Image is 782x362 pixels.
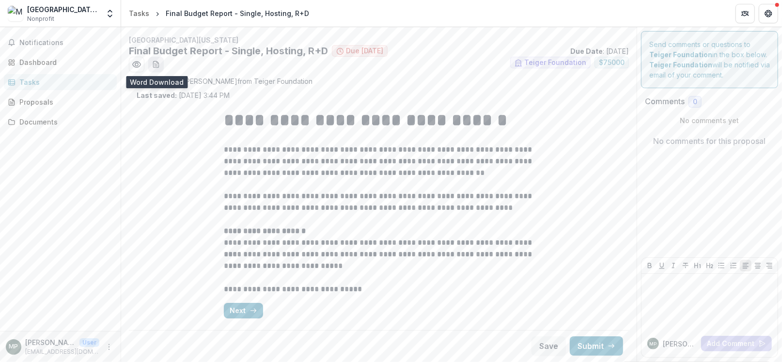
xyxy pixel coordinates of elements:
a: Documents [4,114,117,130]
a: Tasks [125,6,153,20]
div: [GEOGRAPHIC_DATA][US_STATE] [27,4,99,15]
div: Documents [19,117,109,127]
p: [PERSON_NAME] [25,337,76,347]
p: [GEOGRAPHIC_DATA][US_STATE] [129,35,629,45]
button: Strike [680,260,691,271]
button: download-word-button [148,57,164,72]
div: Final Budget Report - Single, Hosting, R+D [166,8,309,18]
a: Proposals [4,94,117,110]
button: Save [532,336,566,356]
button: Submit [570,336,623,356]
button: Heading 1 [692,260,704,271]
h2: Final Budget Report - Single, Hosting, R+D [129,45,328,57]
button: Bold [644,260,656,271]
div: Dashboard [19,57,109,67]
button: Open entity switcher [103,4,117,23]
p: [DATE] 3:44 PM [137,90,230,100]
button: Heading 2 [704,260,716,271]
div: Myrna Z. Pérez [650,342,657,346]
button: Next [224,303,263,318]
p: User [79,338,99,347]
div: Proposals [19,97,109,107]
nav: breadcrumb [125,6,313,20]
button: Get Help [759,4,778,23]
div: Myrna Z. Pérez [9,344,18,350]
strong: Due Date [570,47,603,55]
button: Align Left [740,260,751,271]
button: Bullet List [716,260,727,271]
button: Ordered List [728,260,739,271]
span: Notifications [19,39,113,47]
button: More [103,341,115,353]
p: No comments for this proposal [654,135,766,147]
strong: Teiger Foundation [649,61,712,69]
button: Add Comment [701,336,772,351]
button: Notifications [4,35,117,50]
button: Preview 50909546-e7c7-4472-a679-0f9c36d8772d.pdf [129,57,144,72]
img: Museo de Arte de Puerto Rico [8,6,23,21]
div: Tasks [129,8,149,18]
span: Due [DATE] [346,47,383,55]
p: : [PERSON_NAME] from Teiger Foundation [137,76,621,86]
button: Partners [735,4,755,23]
p: No comments yet [645,115,774,126]
span: $ 75000 [599,59,625,67]
span: Teiger Foundation [524,59,586,67]
button: Align Right [764,260,775,271]
strong: Teiger Foundation [649,50,712,59]
span: Nonprofit [27,15,54,23]
p: [EMAIL_ADDRESS][DOMAIN_NAME] [25,347,99,356]
div: Tasks [19,77,109,87]
strong: Assigned by [137,77,180,85]
strong: Last saved: [137,91,177,99]
p: : [DATE] [570,46,629,56]
a: Dashboard [4,54,117,70]
div: Send comments or questions to in the box below. will be notified via email of your comment. [641,31,778,88]
button: Italicize [668,260,679,271]
p: [PERSON_NAME] Z [663,339,697,349]
button: Underline [656,260,668,271]
button: Align Center [752,260,764,271]
a: Tasks [4,74,117,90]
span: 0 [693,98,697,106]
h2: Comments [645,97,685,106]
